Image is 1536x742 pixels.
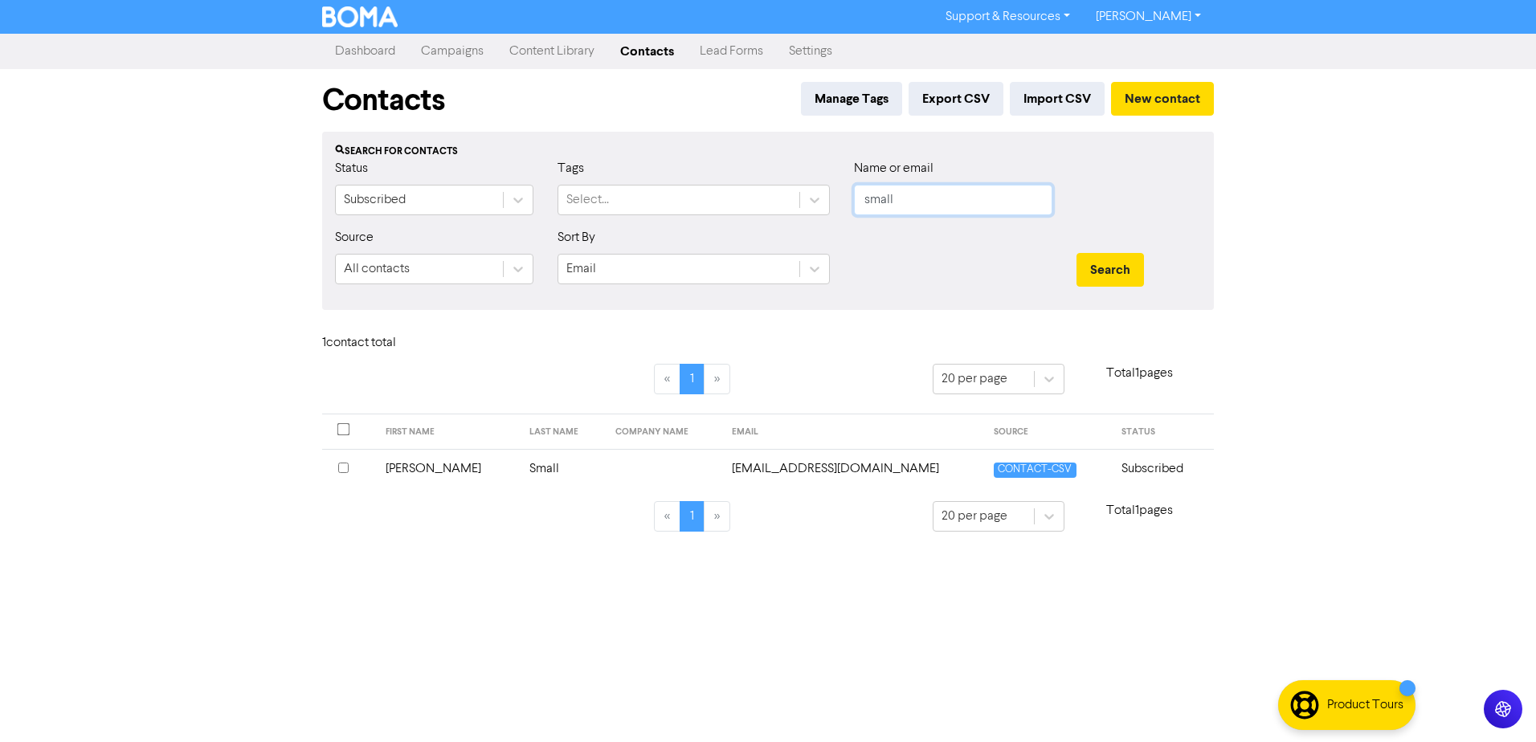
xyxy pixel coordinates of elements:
[558,159,584,178] label: Tags
[1064,501,1214,520] p: Total 1 pages
[322,336,451,351] h6: 1 contact total
[322,82,445,119] h1: Contacts
[680,364,705,394] a: Page 1 is your current page
[335,159,368,178] label: Status
[776,35,845,67] a: Settings
[335,228,374,247] label: Source
[1112,449,1214,488] td: Subscribed
[496,35,607,67] a: Content Library
[558,228,595,247] label: Sort By
[722,449,985,488] td: smally21@bigpond.com.au
[408,35,496,67] a: Campaigns
[1112,414,1214,450] th: STATUS
[1064,364,1214,383] p: Total 1 pages
[606,414,722,450] th: COMPANY NAME
[344,190,406,210] div: Subscribed
[335,145,1201,159] div: Search for contacts
[687,35,776,67] a: Lead Forms
[1083,4,1214,30] a: [PERSON_NAME]
[1076,253,1144,287] button: Search
[722,414,985,450] th: EMAIL
[1456,665,1536,742] iframe: Chat Widget
[680,501,705,532] a: Page 1 is your current page
[909,82,1003,116] button: Export CSV
[933,4,1083,30] a: Support & Resources
[376,414,521,450] th: FIRST NAME
[520,414,606,450] th: LAST NAME
[1010,82,1105,116] button: Import CSV
[376,449,521,488] td: [PERSON_NAME]
[607,35,687,67] a: Contacts
[854,159,933,178] label: Name or email
[344,259,410,279] div: All contacts
[1111,82,1214,116] button: New contact
[566,190,609,210] div: Select...
[322,35,408,67] a: Dashboard
[566,259,596,279] div: Email
[984,414,1112,450] th: SOURCE
[520,449,606,488] td: Small
[994,463,1076,478] span: CONTACT-CSV
[801,82,902,116] button: Manage Tags
[942,507,1007,526] div: 20 per page
[322,6,398,27] img: BOMA Logo
[942,369,1007,389] div: 20 per page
